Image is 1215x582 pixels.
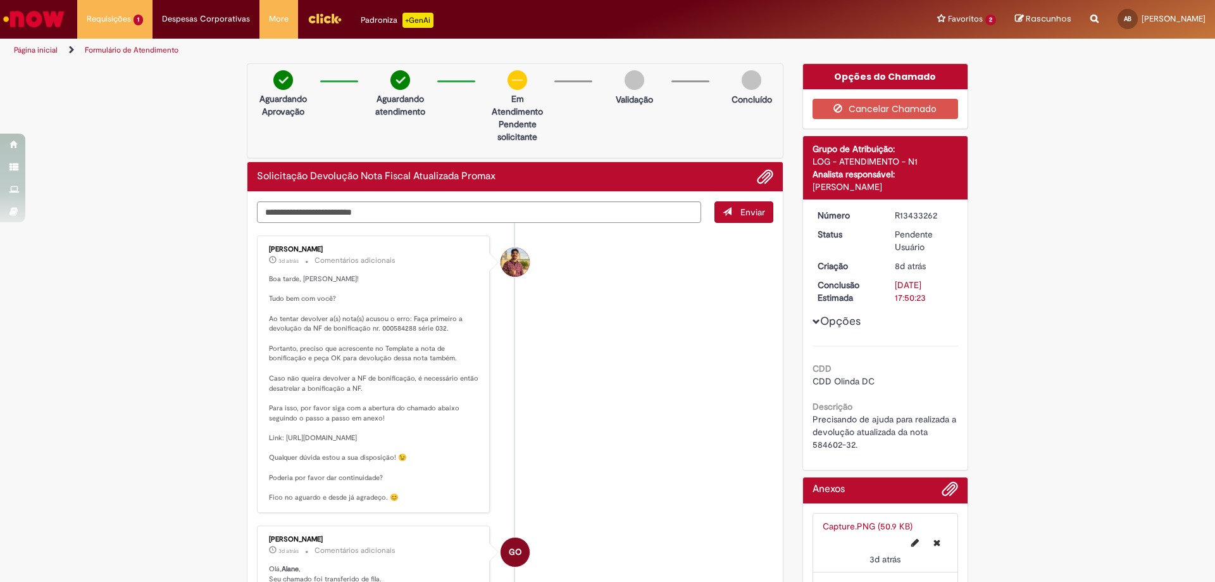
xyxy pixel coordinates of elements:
small: Comentários adicionais [315,255,396,266]
span: Favoritos [948,13,983,25]
span: AB [1124,15,1131,23]
dt: Número [808,209,886,222]
button: Cancelar Chamado [813,99,959,119]
img: img-circle-grey.png [625,70,644,90]
dt: Criação [808,260,886,272]
p: Concluído [732,93,772,106]
b: Descrição [813,401,852,412]
div: [PERSON_NAME] [269,246,480,253]
time: 25/08/2025 15:00:52 [869,554,900,565]
a: Rascunhos [1015,13,1071,25]
span: [PERSON_NAME] [1142,13,1206,24]
span: 3d atrás [278,257,299,265]
div: Analista responsável: [813,168,959,180]
ul: Trilhas de página [9,39,801,62]
span: 8d atrás [895,260,926,272]
span: CDD Olinda DC [813,376,875,387]
dt: Conclusão Estimada [808,279,886,304]
span: Requisições [87,13,131,25]
p: +GenAi [402,13,433,28]
dt: Status [808,228,886,241]
p: Boa tarde, [PERSON_NAME]! Tudo bem com você? Ao tentar devolver a(s) nota(s) acusou o erro: Faça ... [269,274,480,503]
div: Padroniza [361,13,433,28]
b: Alane [282,564,299,574]
span: 3d atrás [869,554,900,565]
img: click_logo_yellow_360x200.png [308,9,342,28]
div: Vitor Jeremias Da Silva [501,248,530,277]
span: GO [509,537,521,567]
b: CDD [813,363,832,374]
div: [PERSON_NAME] [813,180,959,193]
span: 3d atrás [278,547,299,555]
p: Em Atendimento [487,92,548,118]
div: [DATE] 17:50:23 [895,279,954,304]
span: Precisando de ajuda para realizada a devolução atualizada da nota 584602-32. [813,414,959,450]
img: circle-minus.png [508,70,527,90]
textarea: Digite sua mensagem aqui... [257,201,701,223]
button: Enviar [714,201,773,223]
img: ServiceNow [1,6,66,32]
p: Pendente solicitante [487,118,548,143]
span: Despesas Corporativas [162,13,250,25]
small: Comentários adicionais [315,545,396,556]
img: img-circle-grey.png [742,70,761,90]
a: Página inicial [14,45,58,55]
p: Aguardando atendimento [370,92,431,118]
div: Opções do Chamado [803,64,968,89]
div: LOG - ATENDIMENTO - N1 [813,155,959,168]
div: Grupo de Atribuição: [813,142,959,155]
h2: Anexos [813,484,845,495]
button: Adicionar anexos [757,168,773,185]
time: 20/08/2025 15:59:52 [895,260,926,272]
button: Editar nome de arquivo Capture.PNG [904,533,926,553]
div: Pendente Usuário [895,228,954,253]
div: Gustavo Oliveira [501,538,530,567]
a: Capture.PNG (50.9 KB) [823,521,913,532]
button: Adicionar anexos [942,481,958,503]
h2: Solicitação Devolução Nota Fiscal Atualizada Promax Histórico de tíquete [257,171,495,182]
span: Enviar [740,206,765,218]
img: check-circle-green.png [273,70,293,90]
div: [PERSON_NAME] [269,536,480,543]
span: Rascunhos [1026,13,1071,25]
a: Formulário de Atendimento [85,45,178,55]
span: More [269,13,289,25]
time: 25/08/2025 15:48:52 [278,547,299,555]
img: check-circle-green.png [390,70,410,90]
div: R13433262 [895,209,954,222]
p: Aguardando Aprovação [252,92,314,118]
button: Excluir Capture.PNG [926,533,948,553]
span: 2 [985,15,996,25]
span: 1 [134,15,143,25]
time: 25/08/2025 15:53:21 [278,257,299,265]
p: Validação [616,93,653,106]
div: 20/08/2025 15:59:52 [895,260,954,272]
